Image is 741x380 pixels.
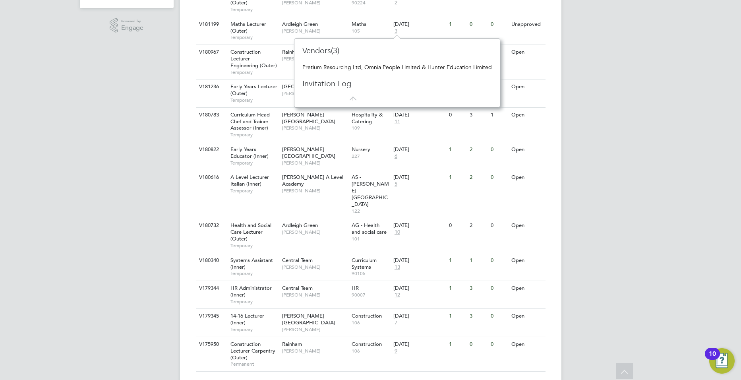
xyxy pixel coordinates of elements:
span: Construction [352,341,382,347]
div: 0 [468,337,488,352]
span: Construction [352,312,382,319]
div: 1 [447,281,468,296]
div: 1 [447,337,468,352]
div: V179344 [197,281,225,296]
h3: Vendors(3) [302,45,441,56]
div: Open [509,253,544,268]
span: 227 [352,153,389,159]
div: 1 [447,17,468,32]
div: [DATE] [393,341,445,348]
span: [PERSON_NAME] [282,125,348,131]
span: 6 [393,153,399,160]
span: Maths [352,21,366,27]
div: V181236 [197,79,225,94]
span: 14-16 Lecturer (Inner) [230,312,264,326]
div: [DATE] [393,21,445,28]
span: [PERSON_NAME] [282,264,348,270]
div: [DATE] [393,222,445,229]
span: [PERSON_NAME] [282,292,348,298]
span: 105 [352,28,389,34]
span: 3 [393,28,399,35]
div: [DATE] [393,174,445,181]
span: 12 [393,292,401,299]
span: [PERSON_NAME] [282,229,348,235]
div: 1 [447,170,468,185]
div: V181199 [197,17,225,32]
div: 1 [447,142,468,157]
span: Temporary [230,242,278,249]
div: 0 [489,309,509,324]
div: 0 [489,253,509,268]
div: Open [509,170,544,185]
div: Open [509,281,544,296]
div: V175950 [197,337,225,352]
div: 0 [447,218,468,233]
div: [DATE] [393,146,445,153]
span: [PERSON_NAME] [282,188,348,194]
span: 9 [393,348,399,355]
span: [PERSON_NAME] [282,90,348,97]
span: Central Team [282,257,313,264]
span: HR [352,285,359,291]
div: Unapproved [509,17,544,32]
div: Open [509,337,544,352]
div: Open [509,45,544,60]
span: Temporary [230,69,278,76]
div: 0 [489,337,509,352]
span: Temporary [230,34,278,41]
span: Curriculum Systems [352,257,377,270]
div: Open [509,309,544,324]
span: AS - [PERSON_NAME][GEOGRAPHIC_DATA] [352,174,389,207]
span: [PERSON_NAME] [282,160,348,166]
div: V180340 [197,253,225,268]
span: Temporary [230,160,278,166]
div: 10 [709,354,716,364]
span: [PERSON_NAME][GEOGRAPHIC_DATA] [282,312,335,326]
div: Open [509,79,544,94]
span: [PERSON_NAME] [282,56,348,62]
div: 0 [489,170,509,185]
span: Ardleigh Green [282,222,318,229]
span: Early Years Lecturer (Outer) [230,83,277,97]
span: Rainham [282,341,302,347]
div: 1 [447,309,468,324]
span: Engage [121,25,143,31]
span: Early Years Educator (Inner) [230,146,269,159]
div: Open [509,108,544,122]
span: 122 [352,208,389,214]
span: [PERSON_NAME] A Level Academy [282,174,343,187]
div: 0 [468,17,488,32]
div: V180822 [197,142,225,157]
span: [PERSON_NAME] [282,326,348,333]
span: [PERSON_NAME][GEOGRAPHIC_DATA] [282,146,335,159]
span: Maths Lecturer (Outer) [230,21,266,34]
span: HR Administrator (Inner) [230,285,272,298]
span: AG - Health and social care [352,222,387,235]
div: 3 [468,108,488,122]
div: 0 [447,108,468,122]
div: [DATE] [393,285,445,292]
div: Pretium Resourcing Ltd, Omnia People Limited & Hunter Education Limited [302,64,492,71]
div: V180616 [197,170,225,185]
span: Health and Social Care Lecturer (Outer) [230,222,271,242]
span: 5 [393,181,399,188]
div: 0 [489,218,509,233]
span: 90007 [352,292,389,298]
div: Open [509,218,544,233]
span: [PERSON_NAME] [282,348,348,354]
span: Construction Lecturer Carpentry (Outer) [230,341,275,361]
span: Central Team [282,285,313,291]
span: Temporary [230,270,278,277]
div: [DATE] [393,112,445,118]
span: 7 [393,320,399,326]
span: 10 [393,229,401,236]
span: Powered by [121,18,143,25]
span: Rainham [282,48,302,55]
div: Open [509,142,544,157]
span: 90105 [352,270,389,277]
span: A Level Lecturer Italian (Inner) [230,174,269,187]
span: [PERSON_NAME][GEOGRAPHIC_DATA] [282,111,335,125]
div: 2 [468,142,488,157]
span: Ardleigh Green [282,21,318,27]
span: Temporary [230,326,278,333]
